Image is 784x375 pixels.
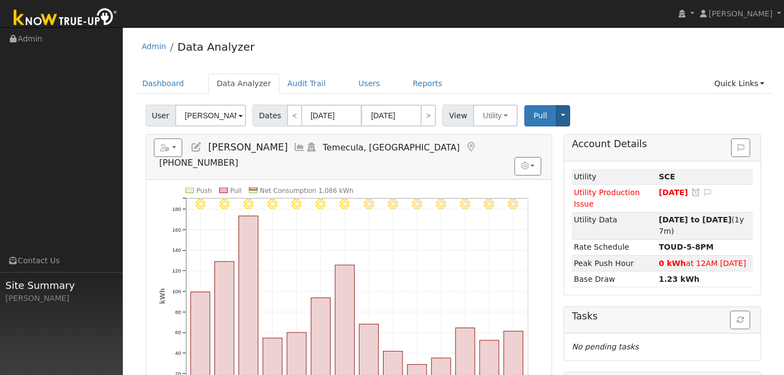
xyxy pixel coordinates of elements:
text: kWh [158,288,166,304]
h5: Tasks [572,311,753,322]
td: Base Draw [572,271,657,287]
i: 9/05 - Clear [267,198,278,209]
td: Utility [572,169,657,185]
a: Map [465,142,477,153]
span: Temecula, [GEOGRAPHIC_DATA] [323,142,460,153]
text: 180 [172,206,181,212]
td: Rate Schedule [572,239,657,255]
td: Utility Data [572,212,657,239]
a: Edit User (27634) [190,142,202,153]
span: [PHONE_NUMBER] [159,158,238,168]
div: [PERSON_NAME] [5,293,117,304]
a: < [287,105,302,126]
i: 9/07 - Clear [315,198,326,209]
text: Pull [230,187,242,195]
input: Select a User [175,105,246,126]
i: 9/06 - Clear [291,198,302,209]
text: Push [196,187,212,195]
a: Users [350,74,388,94]
span: View [442,105,474,126]
i: 9/08 - Clear [339,198,350,209]
text: 160 [172,227,181,233]
i: 9/12 - Clear [436,198,446,209]
a: Snooze this issue [691,188,701,197]
i: 9/02 - Clear [195,198,205,209]
strong: 1.23 kWh [659,275,699,283]
i: 9/09 - Clear [363,198,374,209]
span: Utility Production Issue [574,188,640,208]
a: > [421,105,436,126]
button: Pull [524,105,556,126]
text: 120 [172,268,181,274]
td: at 12AM [DATE] [657,255,753,271]
i: 9/14 - Clear [484,198,494,209]
text: 40 [175,350,181,356]
a: Reports [405,74,451,94]
i: No pending tasks [572,342,638,351]
span: Pull [534,111,547,120]
i: Edit Issue [703,189,713,196]
span: [DATE] [659,188,688,197]
button: Refresh [730,311,750,329]
a: Multi-Series Graph [294,142,306,153]
span: [PERSON_NAME] [208,142,288,153]
i: 9/04 - Clear [243,198,254,209]
a: Dashboard [134,74,193,94]
a: Quick Links [706,74,773,94]
a: Admin [142,42,166,51]
span: Site Summary [5,278,117,293]
a: Login As (last 03/20/2025 6:19:18 PM) [306,142,318,153]
span: Dates [253,105,288,126]
a: Audit Trail [279,74,334,94]
text: 60 [175,329,181,335]
i: 9/11 - Clear [412,198,422,209]
a: Data Analyzer [208,74,279,94]
span: [PERSON_NAME] [709,9,773,18]
button: Issue History [731,138,750,157]
i: 9/13 - Clear [460,198,470,209]
img: Know True-Up [8,6,123,31]
td: Peak Push Hour [572,255,657,271]
text: 140 [172,247,181,253]
strong: ID: XVRURLS64, authorized: 03/21/25 [659,172,675,181]
text: 100 [172,288,181,294]
strong: 53 [659,243,714,251]
span: User [146,105,176,126]
strong: [DATE] to [DATE] [659,215,731,224]
text: Net Consumption 1,086 kWh [260,187,354,195]
a: Data Analyzer [177,40,254,53]
i: 9/10 - Clear [388,198,398,209]
button: Utility [473,105,518,126]
text: 80 [175,309,181,315]
i: 9/03 - Clear [219,198,229,209]
span: (1y 7m) [659,215,744,235]
strong: 0 kWh [659,259,686,268]
i: 9/15 - Clear [508,198,519,209]
h5: Account Details [572,138,753,150]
